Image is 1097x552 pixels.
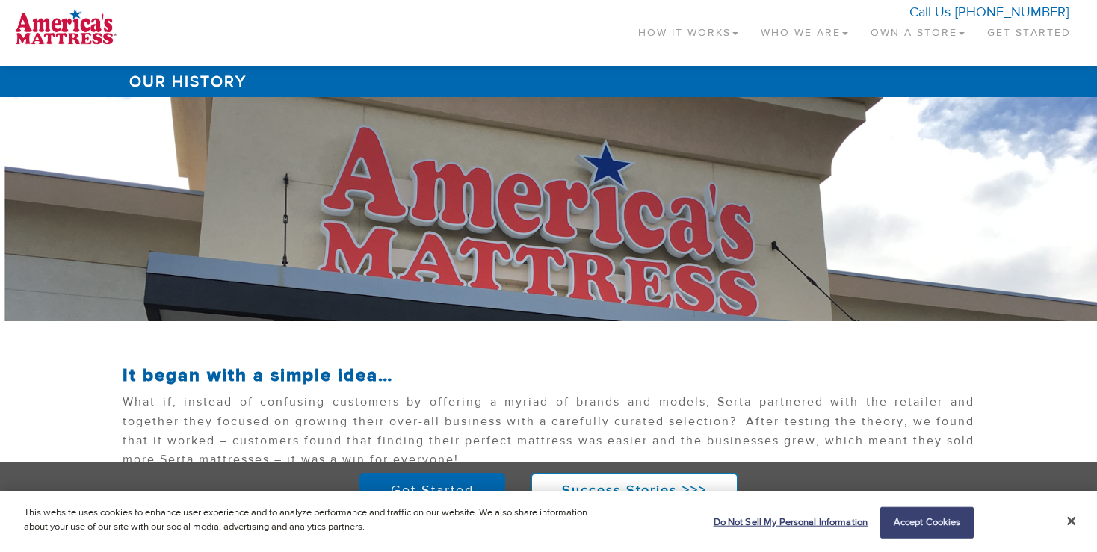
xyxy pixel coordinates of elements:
a: Who We Are [750,7,859,52]
a: Get Started [976,7,1082,52]
h1: Our History [123,66,974,97]
button: Accept Cookies [880,507,974,539]
button: Do Not Sell My Personal Information [706,508,868,538]
button: Close [1067,515,1076,528]
strong: Success Stories >>> [562,482,707,499]
h2: It began with a simple idea… [123,366,974,385]
a: Own a Store [859,7,976,52]
a: Success Stories >>> [531,473,738,509]
a: How It Works [627,7,750,52]
p: This website uses cookies to enhance user experience and to analyze performance and traffic on ou... [24,506,603,535]
span: Call Us [909,4,951,21]
p: What if, instead of confusing customers by offering a myriad of brands and models, Serta partnere... [123,393,974,477]
img: logo [15,7,117,45]
a: Get Started [359,473,505,509]
a: [PHONE_NUMBER] [955,4,1069,21]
